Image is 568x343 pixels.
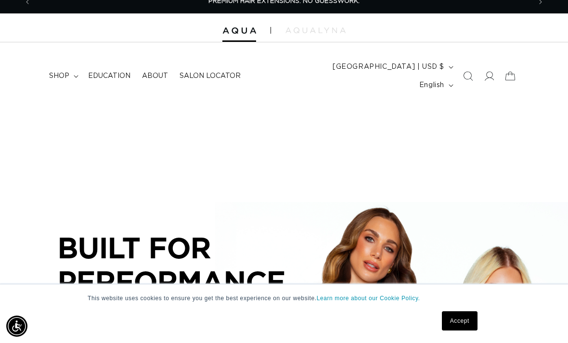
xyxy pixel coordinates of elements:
[49,72,69,80] span: shop
[333,62,444,72] span: [GEOGRAPHIC_DATA] | USD $
[317,295,420,302] a: Learn more about our Cookie Policy.
[88,294,480,303] p: This website uses cookies to ensure you get the best experience on our website.
[43,66,82,86] summary: shop
[136,66,174,86] a: About
[442,311,478,330] a: Accept
[88,72,130,80] span: Education
[174,66,246,86] a: Salon Locator
[6,316,27,337] div: Accessibility Menu
[82,66,136,86] a: Education
[327,58,457,76] button: [GEOGRAPHIC_DATA] | USD $
[285,27,346,33] img: aqualyna.com
[142,72,168,80] span: About
[413,76,457,94] button: English
[222,27,256,34] img: Aqua Hair Extensions
[520,297,568,343] iframe: Chat Widget
[180,72,241,80] span: Salon Locator
[457,65,478,87] summary: Search
[419,80,444,90] span: English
